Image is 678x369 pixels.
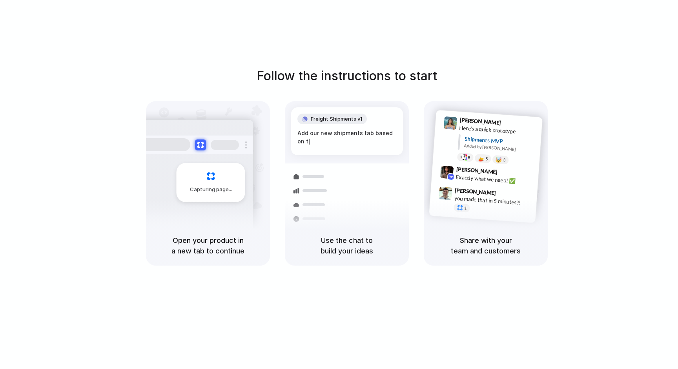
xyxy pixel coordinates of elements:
span: 1 [464,206,467,210]
h5: Open your product in a new tab to continue [155,235,261,256]
span: 9:47 AM [498,190,514,199]
div: 🤯 [496,157,502,163]
h1: Follow the instructions to start [257,67,437,85]
h5: Share with your team and customers [433,235,538,256]
span: 9:42 AM [500,168,516,178]
span: 9:41 AM [503,119,519,129]
span: 3 [503,158,506,162]
div: you made that in 5 minutes?! [454,194,532,207]
span: Capturing page [190,186,233,194]
span: 8 [468,155,470,159]
span: [PERSON_NAME] [459,116,501,127]
div: Added by [PERSON_NAME] [464,143,536,154]
div: Add our new shipments tab based on t [297,129,397,146]
span: [PERSON_NAME] [456,165,498,176]
div: Here's a quick prototype [459,124,538,137]
div: Exactly what we need! ✅ [456,173,534,186]
div: Shipments MVP [464,135,537,148]
span: [PERSON_NAME] [455,186,496,197]
h5: Use the chat to build your ideas [294,235,399,256]
span: | [308,138,310,145]
span: 5 [485,157,488,161]
span: Freight Shipments v1 [311,115,362,123]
